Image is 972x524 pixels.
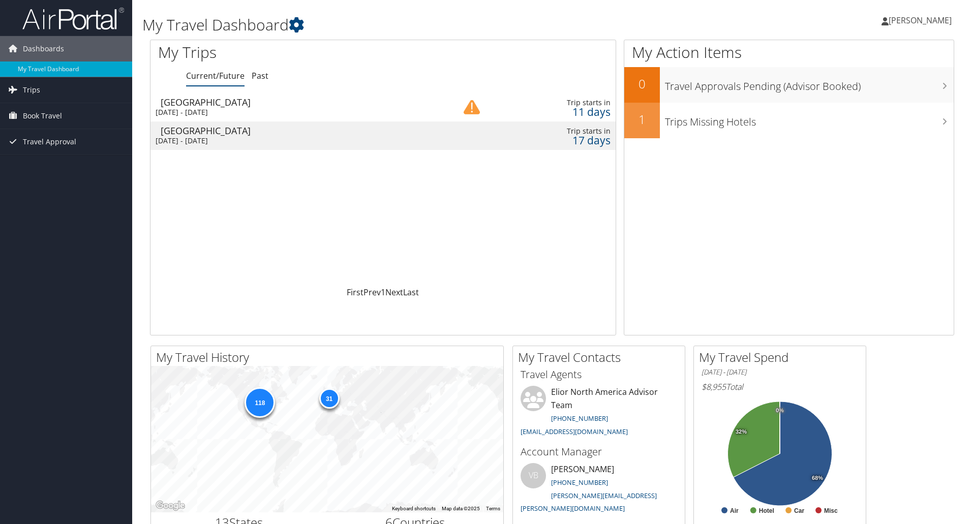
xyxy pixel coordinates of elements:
tspan: 32% [736,429,747,435]
span: Book Travel [23,103,62,129]
div: Trip starts in [510,98,611,107]
text: Air [730,507,739,514]
h1: My Action Items [624,42,954,63]
h2: My Travel History [156,349,503,366]
li: Elior North America Advisor Team [515,386,682,440]
div: [GEOGRAPHIC_DATA] [161,126,433,135]
img: alert-flat-solid-caution.png [464,99,480,115]
h2: 1 [624,111,660,128]
a: [PHONE_NUMBER] [551,414,608,423]
li: [PERSON_NAME] [515,463,682,517]
div: 31 [319,388,339,409]
text: Hotel [759,507,774,514]
div: 11 days [510,107,611,116]
img: airportal-logo.png [22,7,124,30]
img: Google [154,499,187,512]
h2: 0 [624,75,660,93]
text: Misc [824,507,838,514]
div: [DATE] - [DATE] [156,136,428,145]
h2: My Travel Contacts [518,349,685,366]
h3: Travel Agents [521,367,677,382]
h3: Travel Approvals Pending (Advisor Booked) [665,74,954,94]
a: [PERSON_NAME] [882,5,962,36]
a: First [347,287,363,298]
h6: Total [702,381,858,392]
span: Travel Approval [23,129,76,155]
a: Terms (opens in new tab) [486,506,500,511]
a: 1 [381,287,385,298]
button: Keyboard shortcuts [392,505,436,512]
div: 118 [245,387,275,418]
a: Last [403,287,419,298]
a: 1Trips Missing Hotels [624,103,954,138]
a: Open this area in Google Maps (opens a new window) [154,499,187,512]
span: [PERSON_NAME] [889,15,952,26]
a: [PHONE_NUMBER] [551,478,608,487]
text: Car [794,507,804,514]
tspan: 0% [776,408,784,414]
a: Current/Future [186,70,245,81]
h3: Trips Missing Hotels [665,110,954,129]
h2: My Travel Spend [699,349,866,366]
span: Dashboards [23,36,64,61]
a: Prev [363,287,381,298]
h1: My Travel Dashboard [142,14,689,36]
a: Past [252,70,268,81]
a: 0Travel Approvals Pending (Advisor Booked) [624,67,954,103]
span: Trips [23,77,40,103]
div: [DATE] - [DATE] [156,108,428,117]
h1: My Trips [158,42,414,63]
h6: [DATE] - [DATE] [702,367,858,377]
tspan: 68% [812,475,823,481]
a: Next [385,287,403,298]
div: 17 days [510,136,611,145]
div: [GEOGRAPHIC_DATA] [161,98,433,107]
span: Map data ©2025 [442,506,480,511]
span: $8,955 [702,381,726,392]
a: [EMAIL_ADDRESS][DOMAIN_NAME] [521,427,628,436]
h3: Account Manager [521,445,677,459]
div: VB [521,463,546,488]
a: [PERSON_NAME][EMAIL_ADDRESS][PERSON_NAME][DOMAIN_NAME] [521,491,657,513]
div: Trip starts in [510,127,611,136]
